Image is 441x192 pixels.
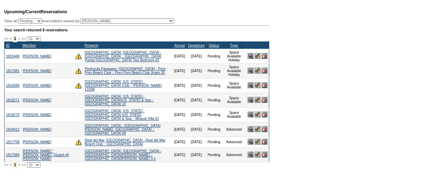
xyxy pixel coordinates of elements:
[85,67,165,75] a: Peninsula Papagayo, [GEOGRAPHIC_DATA] - Poro Poro Beach Club :: Poro Poro Beach Club Jicaro 20
[173,137,187,147] td: [DATE]
[222,78,246,93] td: Space Available
[85,94,154,106] a: [GEOGRAPHIC_DATA], [US_STATE] - [GEOGRAPHIC_DATA][US_STATE] & Spa :: [GEOGRAPHIC_DATA] 10
[4,163,8,167] span: <<
[173,107,187,122] td: [DATE]
[13,161,17,168] span: 1
[18,37,20,41] span: >
[85,43,99,47] a: Property
[85,80,162,91] a: [GEOGRAPHIC_DATA], [US_STATE] - [GEOGRAPHIC_DATA] Club :: [PERSON_NAME] 1103A
[4,9,67,14] span: Reservations
[254,126,260,132] img: Confirm Reservation
[23,128,51,131] a: [PERSON_NAME]
[173,49,187,63] td: [DATE]
[254,68,260,74] img: Confirm Reservation
[85,149,161,161] a: [GEOGRAPHIC_DATA], [GEOGRAPHIC_DATA] - [GEOGRAPHIC_DATA][PERSON_NAME] :: [GEOGRAPHIC_DATA][PERSON...
[85,138,165,146] a: Real del Mar, [GEOGRAPHIC_DATA] - Real del Mar Beach Club :: [GEOGRAPHIC_DATA]
[248,112,253,117] img: View Reservation
[75,53,82,59] img: There are insufficient days and/or tokens to cover this reservation
[75,82,82,89] img: There are insufficient days and/or tokens to cover this reservation
[23,84,51,87] a: [PERSON_NAME]
[9,37,12,41] span: <
[6,69,20,73] a: 1817081
[187,107,206,122] td: [DATE]
[21,37,25,41] span: >>
[222,147,246,162] td: Advanced
[187,147,206,162] td: [DATE]
[21,163,25,167] span: >>
[23,98,51,102] a: [PERSON_NAME]
[187,49,206,63] td: [DATE]
[173,147,187,162] td: [DATE]
[188,43,204,47] a: Departure
[173,78,187,93] td: [DATE]
[206,93,222,107] td: Pending
[13,35,17,42] span: 1
[4,9,41,14] span: Upcoming/Current
[230,43,238,47] a: Type
[222,122,246,137] td: Advanced
[85,109,159,121] a: [GEOGRAPHIC_DATA], [US_STATE] - [GEOGRAPHIC_DATA] [US_STATE][GEOGRAPHIC_DATA] & Spa :: Miraval Vi...
[254,97,260,103] img: Confirm Reservation
[209,43,219,47] a: Status
[222,137,246,147] td: Advanced
[206,122,222,137] td: Pending
[222,107,246,122] td: Space Available
[23,149,69,161] a: [PERSON_NAME] "[PERSON_NAME]" (Guest of) [PERSON_NAME]
[23,69,51,73] a: [PERSON_NAME]
[261,112,267,117] img: Cancel Reservation
[6,128,20,131] a: 1818412
[254,152,260,158] img: Confirm Reservation
[206,49,222,63] td: Pending
[173,63,187,78] td: [DATE]
[173,122,187,137] td: [DATE]
[6,84,20,87] a: 1816589
[222,63,246,78] td: Space Available Holiday
[173,93,187,107] td: [DATE]
[261,53,267,59] img: Cancel Reservation
[261,68,267,74] img: Cancel Reservation
[261,97,267,103] img: Cancel Reservation
[206,147,222,162] td: Pending
[261,152,267,158] img: Cancel Reservation
[18,163,20,167] span: >
[187,63,206,78] td: [DATE]
[85,124,160,135] a: [GEOGRAPHIC_DATA] - [GEOGRAPHIC_DATA][PERSON_NAME], [GEOGRAPHIC_DATA] :: [GEOGRAPHIC_DATA] 09
[4,28,269,32] div: Your search returned 8 reservations
[206,107,222,122] td: Pending
[6,54,20,58] a: 1815448
[23,140,51,144] a: [PERSON_NAME]
[254,82,260,88] img: Confirm Reservation
[6,153,20,157] a: 1817084
[187,122,206,137] td: [DATE]
[75,139,82,145] img: There are insufficient days and/or tokens to cover this reservation
[6,43,10,47] a: ID
[261,139,267,145] img: Cancel Reservation
[187,137,206,147] td: [DATE]
[23,54,51,58] a: [PERSON_NAME]
[248,82,253,88] img: View Reservation
[206,137,222,147] td: Pending
[248,68,253,74] img: View Reservation
[261,126,267,132] img: Cancel Reservation
[4,37,8,41] span: <<
[187,78,206,93] td: [DATE]
[248,53,253,59] img: View Reservation
[254,112,260,117] img: Confirm Reservation
[254,53,260,59] img: Confirm Reservation
[254,139,260,145] img: Confirm Reservation
[222,93,246,107] td: Space Available
[6,140,20,144] a: 1817758
[248,139,253,145] img: View Reservation
[85,51,161,62] a: [GEOGRAPHIC_DATA], [GEOGRAPHIC_DATA] - [GEOGRAPHIC_DATA] :: [GEOGRAPHIC_DATA] Partial [GEOGRAPHIC...
[9,163,12,167] span: <
[206,63,222,78] td: Pending
[261,82,267,88] img: Cancel Reservation
[248,152,253,158] img: View Reservation
[174,43,185,47] a: Arrival
[248,97,253,103] img: View Reservation
[22,43,36,47] a: Member
[248,126,253,132] img: View Reservation
[206,78,222,93] td: Pending
[222,49,246,63] td: Space Available Holiday
[75,68,82,74] img: There are insufficient days and/or tokens to cover this reservation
